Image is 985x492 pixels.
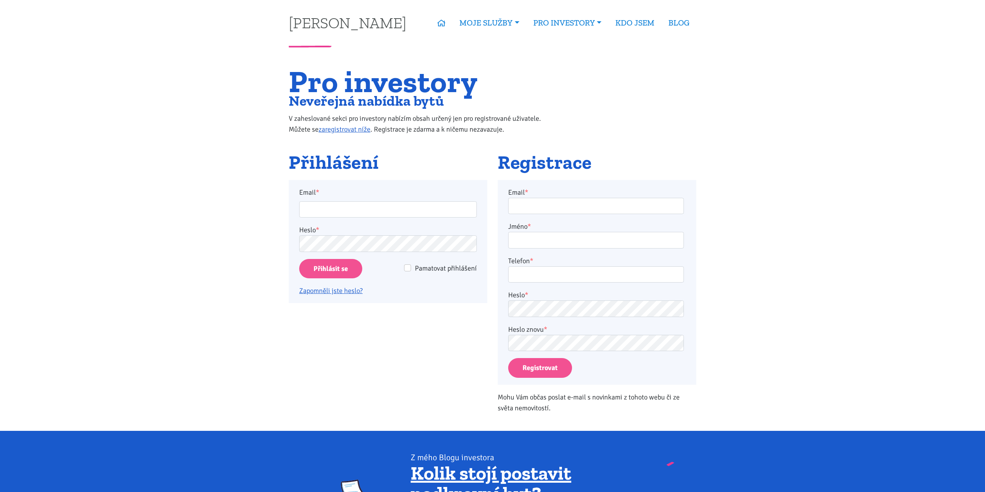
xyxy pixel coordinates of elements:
h2: Registrace [498,152,696,173]
a: BLOG [661,14,696,32]
abbr: required [525,188,528,197]
a: MOJE SLUŽBY [452,14,526,32]
a: KDO JSEM [608,14,661,32]
span: Pamatovat přihlášení [415,264,477,273]
label: Heslo znovu [508,324,547,335]
button: Registrovat [508,358,572,378]
a: [PERSON_NAME] [289,15,406,30]
input: Přihlásit se [299,259,362,279]
a: zaregistrovat níže [319,125,370,134]
label: Email [294,187,482,198]
h2: Přihlášení [289,152,487,173]
h1: Pro investory [289,69,557,94]
abbr: required [528,222,531,231]
abbr: required [525,291,528,299]
label: Heslo [299,225,319,235]
label: Telefon [508,255,533,266]
h2: Neveřejná nabídka bytů [289,94,557,107]
a: PRO INVESTORY [526,14,608,32]
a: Zapomněli jste heslo? [299,286,363,295]
abbr: required [544,325,547,334]
abbr: required [530,257,533,265]
div: Z mého Blogu investora [411,452,644,463]
p: Mohu Vám občas poslat e-mail s novinkami z tohoto webu či ze světa nemovitostí. [498,392,696,413]
p: V zaheslované sekci pro investory nabízím obsah určený jen pro registrované uživatele. Můžete se ... [289,113,557,135]
label: Heslo [508,290,528,300]
label: Jméno [508,221,531,232]
label: Email [508,187,528,198]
